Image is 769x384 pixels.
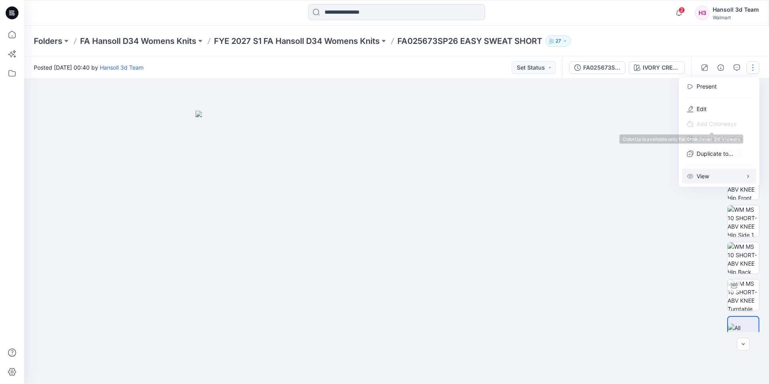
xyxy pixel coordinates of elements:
[545,35,571,47] button: 27
[100,64,144,71] a: Hansoll 3d Team
[697,172,709,180] p: View
[728,242,759,274] img: WM MS 10 SHORT-ABV KNEE Hip Back wo Avatar
[728,205,759,237] img: WM MS 10 SHORT-ABV KNEE Hip Side 1 wo Avatar
[583,63,620,72] div: FA025673SP26 ADM EASY SWEAT SHORT
[397,35,542,47] p: FA025673SP26 EASY SWEAT SHORT
[728,279,759,311] img: WM MS 10 SHORT-ABV KNEE Turntable with Avatar
[697,82,717,91] a: Present
[713,14,759,21] div: Walmart
[80,35,196,47] a: FA Hansoll D34 Womens Knits
[629,61,685,74] button: IVORY CREAM_FLOWER
[697,149,733,158] p: Duplicate to...
[643,63,680,72] div: IVORY CREAM_FLOWER
[34,35,62,47] a: Folders
[214,35,380,47] a: FYE 2027 S1 FA Hansoll D34 Womens Knits
[569,61,625,74] button: FA025673SP26 ADM EASY SWEAT SHORT
[195,111,598,384] img: eyJhbGciOiJIUzI1NiIsImtpZCI6IjAiLCJzbHQiOiJzZXMiLCJ0eXAiOiJKV1QifQ.eyJkYXRhIjp7InR5cGUiOiJzdG9yYW...
[695,6,709,20] div: H3
[697,105,707,113] a: Edit
[713,5,759,14] div: Hansoll 3d Team
[728,324,759,341] img: All colorways
[555,37,561,45] p: 27
[679,7,685,13] span: 2
[714,61,727,74] button: Details
[34,63,144,72] span: Posted [DATE] 00:40 by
